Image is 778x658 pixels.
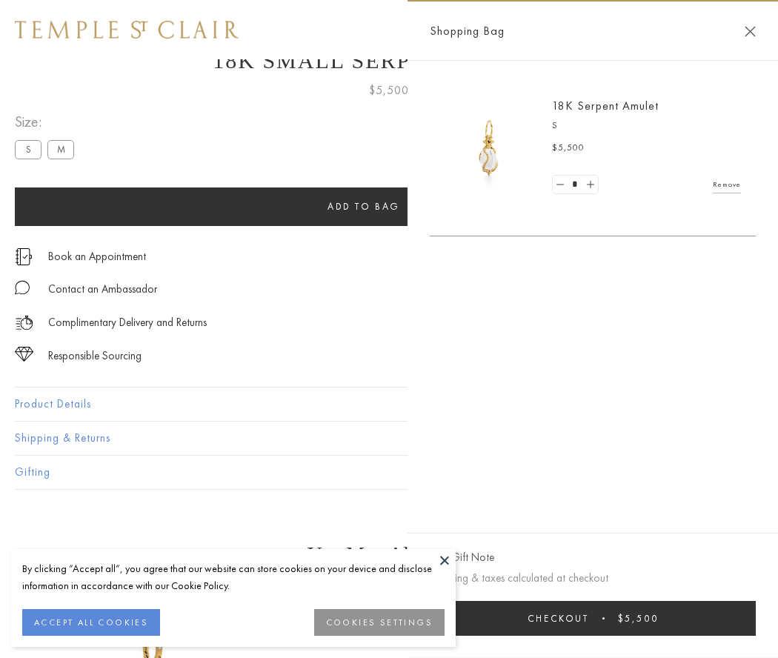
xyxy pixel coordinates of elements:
a: Set quantity to 2 [582,176,597,194]
button: Gifting [15,456,763,489]
button: Product Details [15,388,763,421]
a: Remove [713,176,741,193]
img: Temple St. Clair [15,21,239,39]
span: Size: [15,110,80,134]
button: ACCEPT ALL COOKIES [22,609,160,636]
a: Set quantity to 0 [553,176,568,194]
a: Book an Appointment [48,248,146,265]
span: Shopping Bag [430,21,505,41]
span: Checkout [528,612,589,625]
button: Close Shopping Bag [745,26,756,37]
img: icon_sourcing.svg [15,347,33,362]
img: icon_appointment.svg [15,248,33,265]
p: Shipping & taxes calculated at checkout [430,569,756,588]
label: M [47,140,74,159]
span: $5,500 [618,612,659,625]
span: $5,500 [369,81,409,100]
button: Add Gift Note [430,548,494,567]
p: Complimentary Delivery and Returns [48,313,207,332]
div: Responsible Sourcing [48,347,142,365]
div: Contact an Ambassador [48,280,157,299]
h1: 18K Small Serpent Amulet [15,48,763,73]
span: Add to bag [328,200,400,213]
div: By clicking “Accept all”, you agree that our website can store cookies on your device and disclos... [22,560,445,594]
span: $5,500 [552,141,585,156]
img: icon_delivery.svg [15,313,33,332]
img: P51836-E11SERPPV [445,104,533,193]
button: COOKIES SETTINGS [314,609,445,636]
button: Add to bag [15,187,713,226]
label: S [15,140,41,159]
button: Shipping & Returns [15,422,763,455]
p: S [552,119,741,133]
h3: You May Also Like [37,542,741,566]
img: MessageIcon-01_2.svg [15,280,30,295]
a: 18K Serpent Amulet [552,98,659,113]
button: Checkout $5,500 [430,601,756,636]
